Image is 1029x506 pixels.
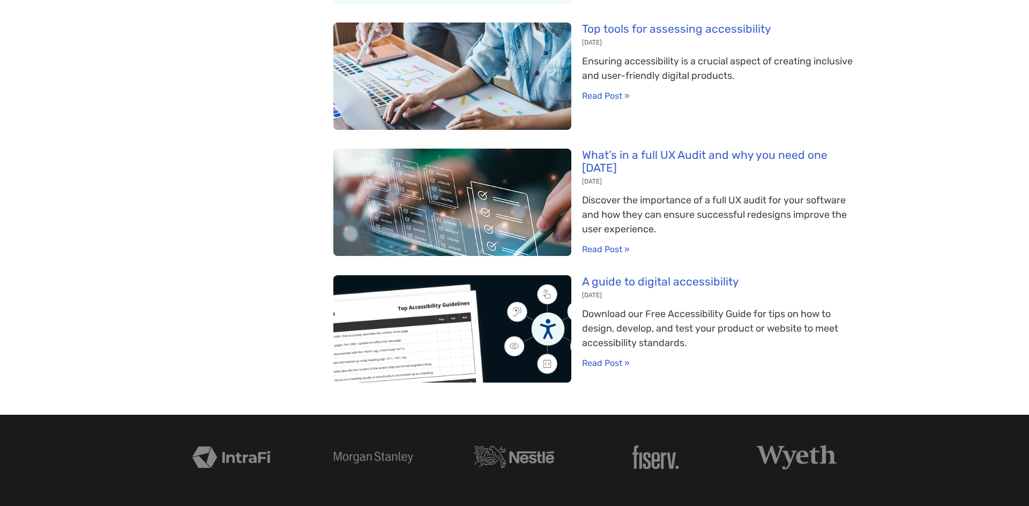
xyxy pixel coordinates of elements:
p: Ensuring accessibility is a crucial aspect of creating inclusive and user-friendly digital products. [582,54,863,83]
span: Last Name [211,1,249,10]
a: Read more about What’s in a full UX Audit and why you need one today​ [582,244,630,254]
span: [DATE] [582,39,602,46]
a: A guide to digital accessibility [582,275,739,288]
img: Intrafi [192,446,272,468]
input: Subscribe to UX Team newsletter. [3,151,10,158]
img: Nestle [475,446,554,468]
span: [DATE] [582,291,602,299]
iframe: Chat Widget [975,454,1029,506]
img: A person evaluating a user interface against a checklist of items on a computer. [293,148,610,256]
p: Discover the importance of a full UX audit for your software and how they can ensure successful r... [582,193,863,237]
a: Top tools for assessing accessibility [582,22,771,35]
img: fiserv [632,445,679,469]
a: Read more about Top tools for assessing accessibility [582,91,630,101]
a: Read more about A guide to digital accessibility [582,358,630,368]
span: [DATE] [582,178,602,185]
span: Subscribe to UX Team newsletter. [13,149,417,159]
img: Wyeth [757,445,836,470]
a: What’s in a full UX Audit and why you need one [DATE]​ [582,148,827,174]
p: Download our Free Accessibility Guide for tips on how to design, develop, and test your product o... [582,307,863,350]
img: Morgan Stanley [334,452,413,464]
